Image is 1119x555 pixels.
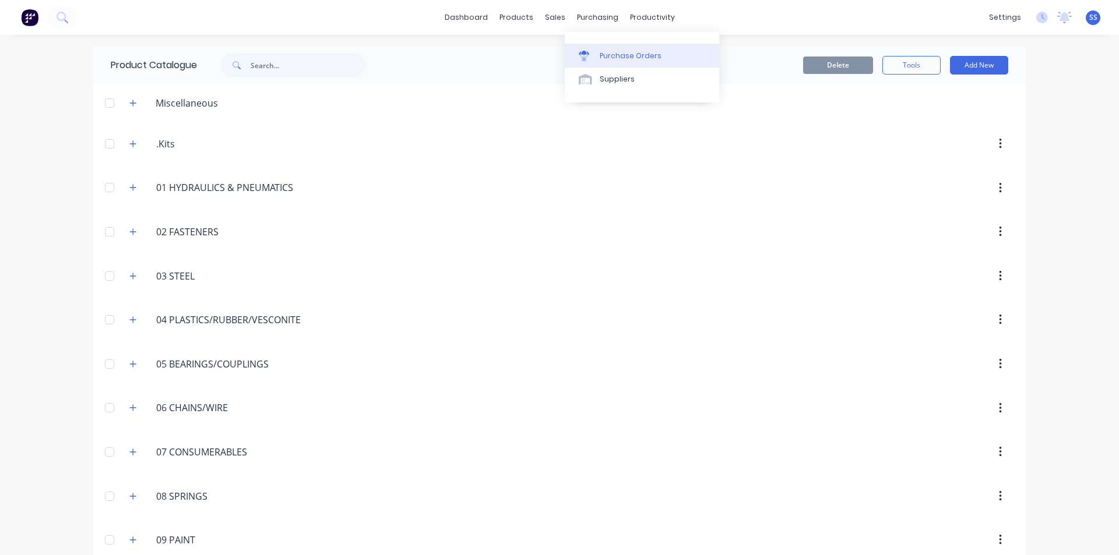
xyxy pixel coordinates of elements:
[565,44,719,67] a: Purchase Orders
[600,74,635,84] div: Suppliers
[156,269,294,283] input: Enter category name
[156,445,294,459] input: Enter category name
[624,9,681,26] div: productivity
[146,96,227,110] div: Miscellaneous
[882,56,941,75] button: Tools
[93,47,197,84] div: Product Catalogue
[571,9,624,26] div: purchasing
[600,51,661,61] div: Purchase Orders
[1089,12,1097,23] span: SS
[251,54,366,77] input: Search...
[21,9,38,26] img: Factory
[156,313,302,327] input: Enter category name
[803,56,873,74] button: Delete
[156,137,294,151] input: Enter category name
[539,9,571,26] div: sales
[156,533,294,547] input: Enter category name
[156,357,294,371] input: Enter category name
[156,225,294,239] input: Enter category name
[950,56,1008,75] button: Add New
[439,9,494,26] a: dashboard
[983,9,1027,26] div: settings
[494,9,539,26] div: products
[156,181,295,195] input: Enter category name
[156,489,294,503] input: Enter category name
[156,401,294,415] input: Enter category name
[565,68,719,91] a: Suppliers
